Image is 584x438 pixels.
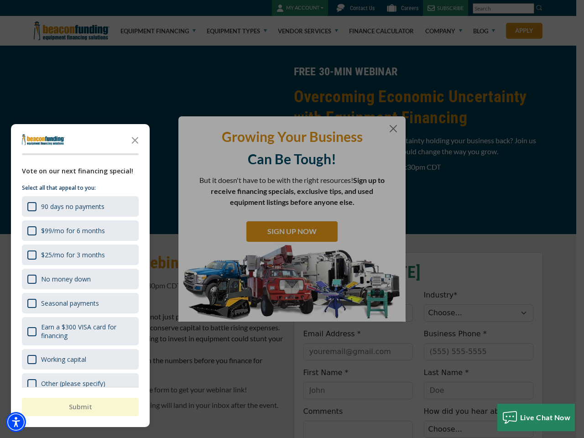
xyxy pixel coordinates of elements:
div: No money down [41,275,91,283]
div: 90 days no payments [41,202,104,211]
button: Close the survey [126,130,144,149]
div: Earn a $300 VISA card for financing [41,323,133,340]
img: Company logo [22,134,65,145]
div: $25/mo for 3 months [41,250,105,259]
div: Other (please specify) [22,373,139,394]
div: $99/mo for 6 months [41,226,105,235]
div: No money down [22,269,139,289]
div: Accessibility Menu [6,412,26,432]
div: Vote on our next financing special! [22,166,139,176]
div: $25/mo for 3 months [22,245,139,265]
button: Live Chat Now [497,404,575,431]
p: Select all that appeal to you: [22,183,139,193]
div: Seasonal payments [41,299,99,308]
div: Seasonal payments [22,293,139,313]
div: Working capital [41,355,86,364]
div: $99/mo for 6 months [22,220,139,241]
button: Submit [22,398,139,416]
div: 90 days no payments [22,196,139,217]
div: Survey [11,124,150,427]
div: Earn a $300 VISA card for financing [22,317,139,345]
div: Other (please specify) [41,379,105,388]
div: Working capital [22,349,139,370]
span: Live Chat Now [520,413,571,422]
